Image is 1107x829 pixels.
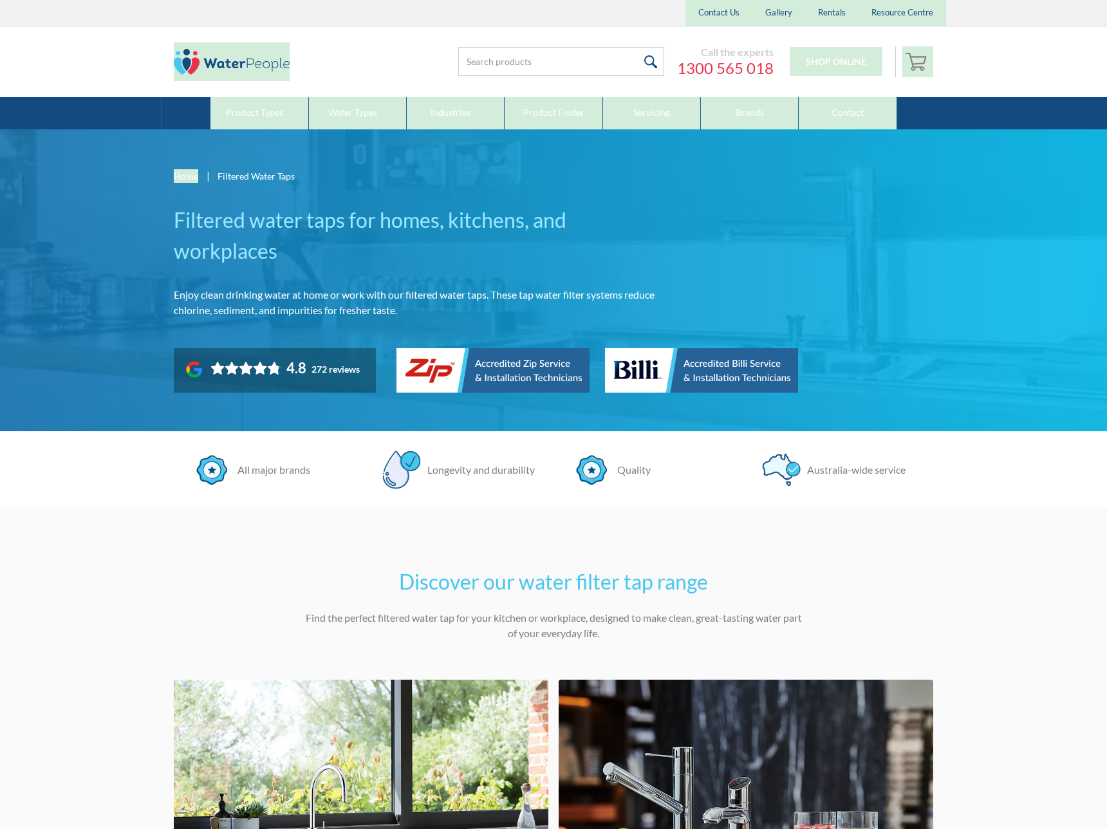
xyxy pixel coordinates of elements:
[407,97,504,129] a: Industries
[902,46,933,77] a: Open empty cart
[231,462,310,478] div: All major brands
[603,97,701,129] a: Servicing
[218,169,295,183] div: Filtered Water Taps
[174,169,198,183] a: Home
[458,47,664,76] input: Search products
[677,46,774,59] div: Call the experts
[174,49,290,75] img: The Water People
[286,359,306,377] div: 4.8
[205,168,211,183] div: |
[611,462,651,478] div: Quality
[1004,765,1107,829] iframe: podium webchat widget bubble
[431,107,470,118] div: Industries
[309,97,406,129] a: Water Types
[302,566,805,597] h2: Discover our water filter tap range
[210,97,308,129] a: Product Types
[790,47,882,76] a: Shop Online
[677,59,774,78] a: 1300 565 018
[302,610,805,641] p: Find the perfect filtered water tap for your kitchen or workplace, designed to make clean, great-...
[210,359,306,377] div: Rating: 4.8 out of 5
[174,205,668,266] h1: Filtered water taps for homes, kitchens, and workplaces
[799,97,897,129] a: Contact
[312,364,360,375] div: 272 reviews
[888,642,1107,781] iframe: podium webchat widget prompt
[505,97,602,129] a: Product Finder
[421,462,535,478] div: Longevity and durability
[328,107,377,118] div: Water Types
[701,97,799,129] a: Brands
[801,462,906,478] div: Australia-wide service
[174,287,668,318] p: Enjoy clean drinking water at home or work with our filtered water taps. These tap water filter s...
[226,107,283,118] div: Product Types
[906,51,930,71] img: shopping cart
